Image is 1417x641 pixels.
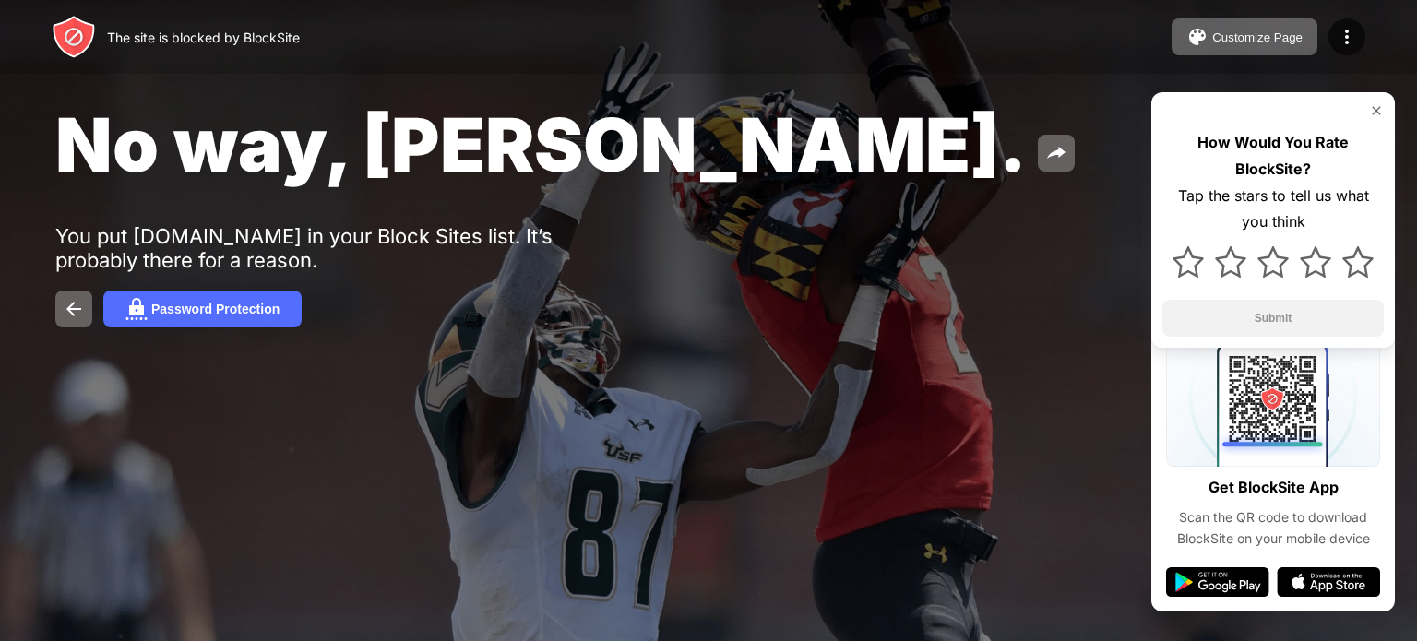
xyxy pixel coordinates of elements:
div: The site is blocked by BlockSite [107,30,300,45]
div: Scan the QR code to download BlockSite on your mobile device [1166,507,1380,549]
img: password.svg [125,298,148,320]
button: Customize Page [1172,18,1317,55]
img: star.svg [1215,246,1246,278]
div: Tap the stars to tell us what you think [1162,183,1384,236]
img: google-play.svg [1166,567,1269,597]
img: header-logo.svg [52,15,96,59]
img: back.svg [63,298,85,320]
img: menu-icon.svg [1336,26,1358,48]
div: How Would You Rate BlockSite? [1162,129,1384,183]
div: Password Protection [151,302,280,316]
img: star.svg [1173,246,1204,278]
button: Password Protection [103,291,302,327]
img: star.svg [1257,246,1289,278]
div: Customize Page [1212,30,1303,44]
img: pallet.svg [1186,26,1209,48]
img: star.svg [1342,246,1374,278]
div: Get BlockSite App [1209,474,1339,501]
button: Submit [1162,300,1384,337]
img: share.svg [1045,142,1067,164]
img: rate-us-close.svg [1369,103,1384,118]
img: star.svg [1300,246,1331,278]
div: You put [DOMAIN_NAME] in your Block Sites list. It’s probably there for a reason. [55,224,625,272]
span: No way, [PERSON_NAME]. [55,100,1027,189]
img: app-store.svg [1277,567,1380,597]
